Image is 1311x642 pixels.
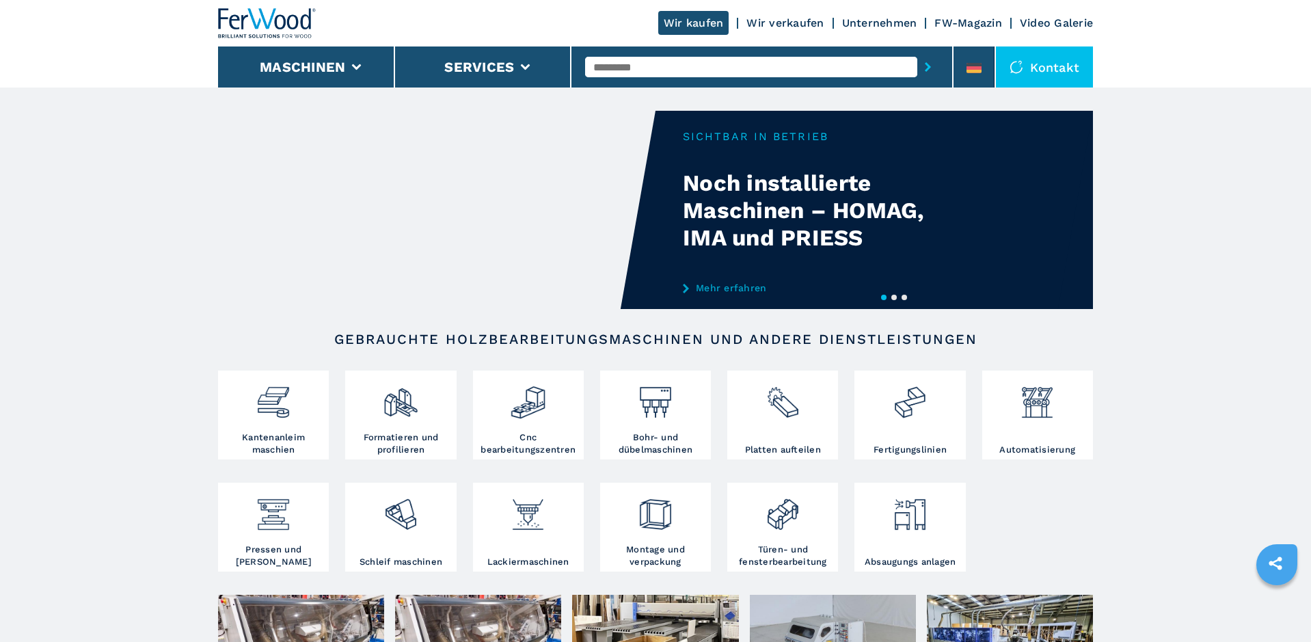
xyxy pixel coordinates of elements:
[1019,374,1055,420] img: automazione.png
[600,371,711,459] a: Bohr- und dübelmaschinen
[600,483,711,572] a: Montage und verpackung
[658,11,729,35] a: Wir kaufen
[218,111,655,309] video: Your browser does not support the video tag.
[892,486,928,533] img: aspirazione_1.png
[262,331,1049,347] h2: Gebrauchte Holzbearbeitungsmaschinen und andere Dienstleistungen
[383,486,419,533] img: levigatrici_2.png
[221,431,325,456] h3: Kantenanleim maschien
[881,295,887,300] button: 1
[487,556,569,568] h3: Lackiermaschinen
[218,371,329,459] a: Kantenanleim maschien
[221,544,325,568] h3: Pressen und [PERSON_NAME]
[510,374,546,420] img: centro_di_lavoro_cnc_2.png
[345,371,456,459] a: Formatieren und profilieren
[891,295,897,300] button: 2
[727,483,838,572] a: Türen- und fensterbearbeitung
[255,486,291,533] img: pressa-strettoia.png
[842,16,917,29] a: Unternehmen
[260,59,345,75] button: Maschinen
[865,556,956,568] h3: Absaugungs anlagen
[902,295,907,300] button: 3
[917,51,938,83] button: submit-button
[745,444,821,456] h3: Platten aufteilen
[476,431,580,456] h3: Cnc bearbeitungszentren
[1010,60,1023,74] img: Kontakt
[1020,16,1093,29] a: Video Galerie
[892,374,928,420] img: linee_di_produzione_2.png
[934,16,1002,29] a: FW-Magazin
[444,59,514,75] button: Services
[683,282,951,293] a: Mehr erfahren
[255,374,291,420] img: bordatrici_1.png
[982,371,1093,459] a: Automatisierung
[1258,546,1293,580] a: sharethis
[765,486,801,533] img: lavorazione_porte_finestre_2.png
[218,8,316,38] img: Ferwood
[473,483,584,572] a: Lackiermaschinen
[604,431,707,456] h3: Bohr- und dübelmaschinen
[360,556,442,568] h3: Schleif maschinen
[874,444,947,456] h3: Fertigungslinien
[731,544,835,568] h3: Türen- und fensterbearbeitung
[604,544,707,568] h3: Montage und verpackung
[765,374,801,420] img: sezionatrici_2.png
[996,46,1093,88] div: Kontakt
[383,374,419,420] img: squadratrici_2.png
[637,486,673,533] img: montaggio_imballaggio_2.png
[637,374,673,420] img: foratrici_inseritrici_2.png
[473,371,584,459] a: Cnc bearbeitungszentren
[746,16,824,29] a: Wir verkaufen
[345,483,456,572] a: Schleif maschinen
[349,431,452,456] h3: Formatieren und profilieren
[727,371,838,459] a: Platten aufteilen
[510,486,546,533] img: verniciatura_1.png
[854,371,965,459] a: Fertigungslinien
[999,444,1075,456] h3: Automatisierung
[218,483,329,572] a: Pressen und [PERSON_NAME]
[854,483,965,572] a: Absaugungs anlagen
